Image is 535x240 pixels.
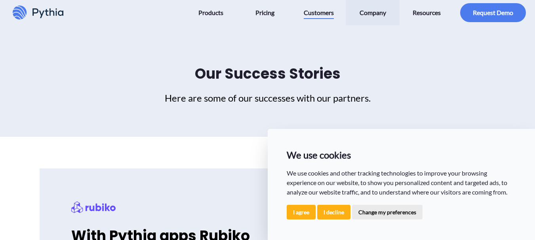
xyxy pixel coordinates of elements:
[352,205,423,219] button: Change my preferences
[287,168,516,197] p: We use cookies and other tracking technologies to improve your browsing experience on our website...
[255,6,274,19] span: Pricing
[287,148,516,162] p: We use cookies
[317,205,350,219] button: I decline
[198,6,223,19] span: Products
[287,205,316,219] button: I agree
[71,200,116,214] div: Rubiko
[304,6,334,19] span: Customers
[413,6,441,19] span: Resources
[360,6,386,19] span: Company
